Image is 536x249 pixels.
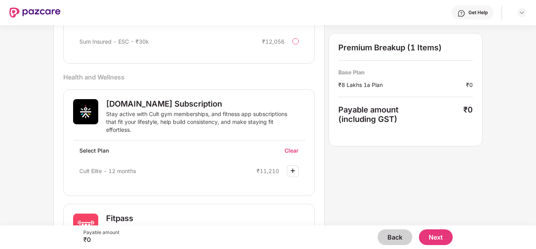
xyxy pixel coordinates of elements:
[106,214,305,223] div: Fitpass
[79,38,149,45] span: Sum Insured - ESC - ₹30k
[338,114,397,124] span: (including GST)
[83,229,119,236] div: Payable amount
[73,147,116,160] div: Select Plan
[419,229,453,245] button: Next
[63,73,314,81] div: Health and Wellness
[519,9,525,16] img: svg+xml;base64,PHN2ZyBpZD0iRHJvcGRvd24tMzJ4MzIiIHhtbG5zPSJodHRwOi8vd3d3LnczLm9yZy8yMDAwL3N2ZyIgd2...
[106,99,305,109] div: [DOMAIN_NAME] Subscription
[338,68,473,76] div: Base Plan
[466,81,473,89] div: ₹0
[288,166,297,175] img: svg+xml;base64,PHN2ZyBpZD0iUGx1cy0zMngzMiIgeG1sbnM9Imh0dHA6Ly93d3cudzMub3JnLzIwMDAvc3ZnIiB3aWR0aD...
[262,38,285,45] div: ₹12,056
[73,99,98,124] img: Cult.Fit Subscription
[106,110,289,134] div: Stay active with Cult gym memberships, and fitness app subscriptions that fit your lifestyle, hel...
[285,147,305,154] div: Clear
[73,214,98,239] img: Fitpass
[83,236,119,243] div: ₹0
[378,229,412,245] button: Back
[257,168,279,174] div: ₹11,210
[468,9,488,16] div: Get Help
[463,105,473,124] div: ₹0
[106,225,289,240] div: Access to a range of fitness classes, workouts, and health services both online and at physical c...
[338,81,466,89] div: ₹8 Lakhs 1a Plan
[9,7,61,18] img: New Pazcare Logo
[79,168,136,174] span: Cult Elite - 12 months
[457,9,465,17] img: svg+xml;base64,PHN2ZyBpZD0iSGVscC0zMngzMiIgeG1sbnM9Imh0dHA6Ly93d3cudzMub3JnLzIwMDAvc3ZnIiB3aWR0aD...
[338,43,473,52] div: Premium Breakup (1 Items)
[338,105,463,124] div: Payable amount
